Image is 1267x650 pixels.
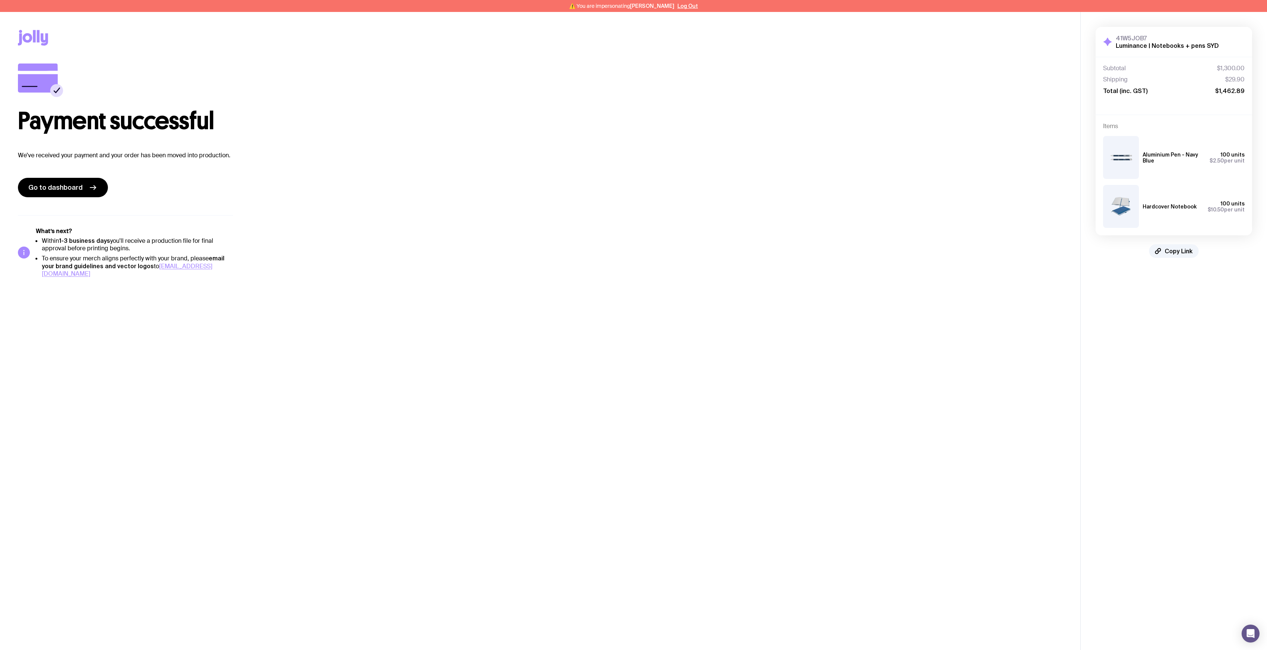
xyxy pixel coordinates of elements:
span: $1,300.00 [1217,65,1245,72]
p: We’ve received your payment and your order has been moved into production. [18,151,1062,160]
h4: Items [1103,123,1245,130]
span: $2.50 [1209,158,1224,164]
a: [EMAIL_ADDRESS][DOMAIN_NAME] [42,262,212,278]
a: Go to dashboard [18,178,108,197]
span: 100 units [1221,152,1245,158]
span: Copy Link [1165,247,1193,255]
h5: What’s next? [36,227,233,235]
span: Subtotal [1103,65,1126,72]
span: ⚠️ You are impersonating [569,3,674,9]
span: per unit [1208,207,1245,213]
span: Total (inc. GST) [1103,87,1148,95]
div: Open Intercom Messenger [1242,625,1260,643]
button: Log Out [677,3,698,9]
span: Shipping [1103,76,1128,83]
span: $1,462.89 [1215,87,1245,95]
h3: 41W5JOB7 [1116,34,1219,42]
span: $10.50 [1208,207,1224,213]
span: $29.90 [1225,76,1245,83]
span: [PERSON_NAME] [630,3,674,9]
span: Go to dashboard [28,183,83,192]
button: Copy Link [1149,244,1199,258]
h3: Hardcover Notebook [1143,204,1197,210]
strong: email your brand guidelines and vector logos [42,255,224,269]
strong: 1-3 business days [59,237,110,244]
h2: Luminance | Notebooks + pens SYD [1116,42,1219,49]
span: 100 units [1221,201,1245,207]
li: To ensure your merch aligns perfectly with your brand, please to [42,254,233,278]
span: per unit [1209,158,1245,164]
h3: Aluminium Pen - Navy Blue [1143,152,1204,164]
h1: Payment successful [18,109,1062,133]
li: Within you'll receive a production file for final approval before printing begins. [42,237,233,252]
